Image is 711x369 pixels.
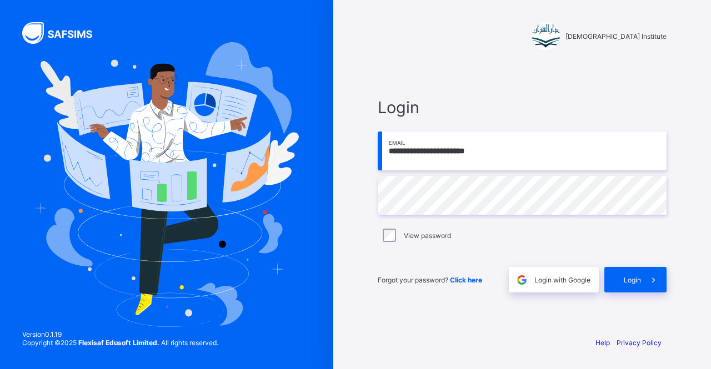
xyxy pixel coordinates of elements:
[378,276,482,284] span: Forgot your password?
[534,276,590,284] span: Login with Google
[404,231,451,240] label: View password
[565,32,667,41] span: [DEMOGRAPHIC_DATA] Institute
[22,330,218,338] span: Version 0.1.19
[595,338,610,347] a: Help
[34,42,299,326] img: Hero Image
[450,276,482,284] a: Click here
[624,276,641,284] span: Login
[22,22,106,44] img: SAFSIMS Logo
[378,98,667,117] span: Login
[78,338,159,347] strong: Flexisaf Edusoft Limited.
[617,338,662,347] a: Privacy Policy
[515,274,528,286] img: google.396cfc9801f0270233282035f929180a.svg
[22,338,218,347] span: Copyright © 2025 All rights reserved.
